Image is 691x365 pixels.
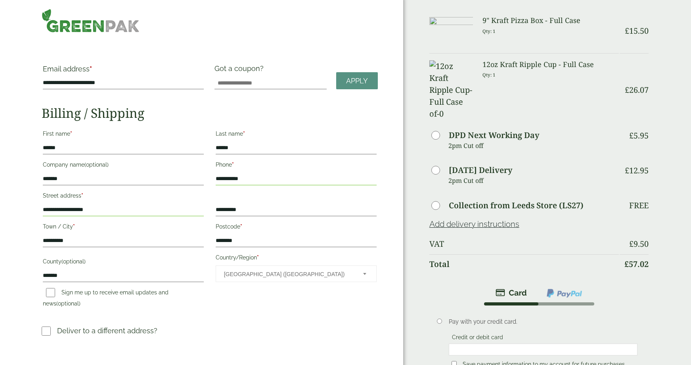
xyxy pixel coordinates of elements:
[90,65,92,73] abbr: required
[84,161,109,168] span: (optional)
[429,219,519,229] a: Add delivery instructions
[429,234,619,254] th: VAT
[546,288,583,298] img: ppcp-gateway.png
[216,159,377,173] label: Phone
[346,77,368,85] span: Apply
[43,65,204,77] label: Email address
[451,346,635,353] iframe: Secure card payment input frame
[216,252,377,265] label: Country/Region
[232,161,234,168] abbr: required
[42,106,378,121] h2: Billing / Shipping
[625,165,649,176] bdi: 12.95
[429,60,473,120] img: 12oz Kraft Ripple Cup-Full Case of-0
[482,60,619,69] h3: 12oz Kraft Ripple Cup - Full Case
[56,300,80,307] span: (optional)
[257,254,259,261] abbr: required
[61,258,86,265] span: (optional)
[240,223,242,230] abbr: required
[449,131,539,139] label: DPD Next Working Day
[625,25,629,36] span: £
[625,25,649,36] bdi: 15.50
[43,190,204,204] label: Street address
[57,325,157,336] p: Deliver to a different address?
[629,238,634,249] span: £
[449,202,584,209] label: Collection from Leeds Store (LS27)
[81,192,83,199] abbr: required
[429,254,619,274] th: Total
[43,159,204,173] label: Company name
[449,317,637,326] p: Pay with your credit card.
[216,221,377,234] label: Postcode
[624,259,649,269] bdi: 57.02
[46,288,55,297] input: Sign me up to receive email updates and news(optional)
[482,28,496,34] small: Qty: 1
[629,130,634,141] span: £
[629,238,649,249] bdi: 9.50
[224,266,352,282] span: United Kingdom (UK)
[449,166,512,174] label: [DATE] Delivery
[629,130,649,141] bdi: 5.95
[448,140,619,152] p: 2pm Cut off
[625,85,649,95] bdi: 26.07
[625,85,629,95] span: £
[629,201,649,210] p: Free
[70,131,72,137] abbr: required
[448,175,619,186] p: 2pm Cut off
[496,288,527,298] img: stripe.png
[43,221,204,234] label: Town / City
[216,128,377,142] label: Last name
[243,131,245,137] abbr: required
[449,334,506,343] label: Credit or debit card
[336,72,378,89] a: Apply
[43,289,168,309] label: Sign me up to receive email updates and news
[73,223,75,230] abbr: required
[214,64,267,77] label: Got a coupon?
[43,128,204,142] label: First name
[42,9,140,33] img: GreenPak Supplies
[482,16,619,25] h3: 9" Kraft Pizza Box - Full Case
[625,165,629,176] span: £
[624,259,629,269] span: £
[216,265,377,282] span: Country/Region
[482,72,496,78] small: Qty: 1
[43,256,204,269] label: County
